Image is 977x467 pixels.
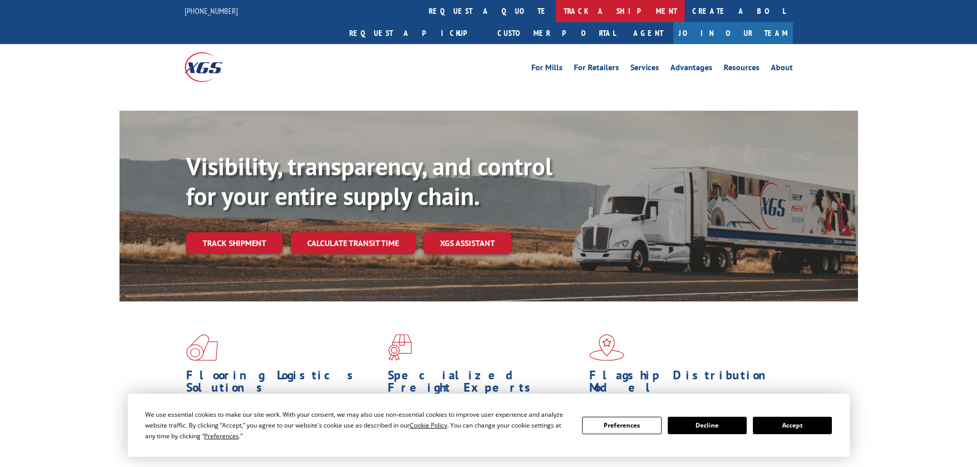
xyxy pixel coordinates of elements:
[186,369,380,399] h1: Flooring Logistics Solutions
[753,417,832,434] button: Accept
[582,417,661,434] button: Preferences
[771,64,793,75] a: About
[424,232,511,254] a: XGS ASSISTANT
[204,432,239,440] span: Preferences
[342,22,490,44] a: Request a pickup
[185,6,238,16] a: [PHONE_NUMBER]
[410,421,447,430] span: Cookie Policy
[589,369,783,399] h1: Flagship Distribution Model
[670,64,712,75] a: Advantages
[630,64,659,75] a: Services
[186,150,552,212] b: Visibility, transparency, and control for your entire supply chain.
[128,394,850,457] div: Cookie Consent Prompt
[531,64,563,75] a: For Mills
[589,334,625,361] img: xgs-icon-flagship-distribution-model-red
[186,334,218,361] img: xgs-icon-total-supply-chain-intelligence-red
[186,232,283,254] a: Track shipment
[490,22,623,44] a: Customer Portal
[388,334,412,361] img: xgs-icon-focused-on-flooring-red
[668,417,747,434] button: Decline
[673,22,793,44] a: Join Our Team
[388,369,582,399] h1: Specialized Freight Experts
[145,409,570,441] div: We use essential cookies to make our site work. With your consent, we may also use non-essential ...
[623,22,673,44] a: Agent
[574,64,619,75] a: For Retailers
[291,232,415,254] a: Calculate transit time
[724,64,760,75] a: Resources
